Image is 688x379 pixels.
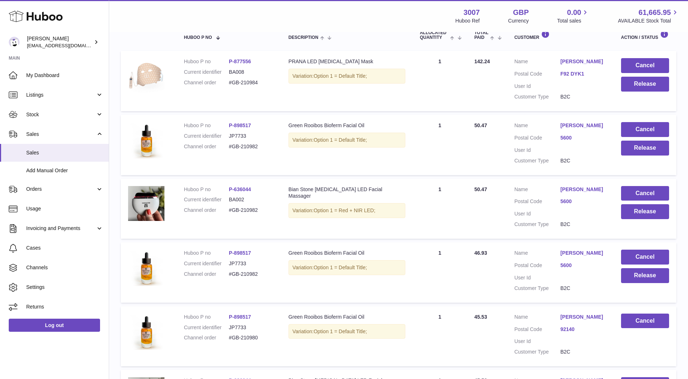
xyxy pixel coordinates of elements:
[184,324,229,331] dt: Current identifier
[413,115,467,175] td: 1
[557,8,589,24] a: 0.00 Total sales
[474,59,490,64] span: 142.24
[508,17,529,24] div: Currency
[413,306,467,367] td: 1
[413,179,467,239] td: 1
[560,221,607,228] dd: B2C
[229,143,274,150] dd: #GB-210982
[514,70,561,79] dt: Postal Code
[514,157,561,164] dt: Customer Type
[560,122,607,129] a: [PERSON_NAME]
[514,274,561,281] dt: User Id
[26,72,103,79] span: My Dashboard
[639,8,671,17] span: 61,665.95
[229,69,274,76] dd: BA008
[560,58,607,65] a: [PERSON_NAME]
[26,167,103,174] span: Add Manual Order
[184,334,229,341] dt: Channel order
[514,58,561,67] dt: Name
[9,319,100,332] a: Log out
[514,338,561,345] dt: User Id
[289,58,405,65] div: PRANA LED [MEDICAL_DATA] Mask
[26,225,96,232] span: Invoicing and Payments
[289,186,405,200] div: Bian Stone [MEDICAL_DATA] LED Facial Massager
[26,131,96,138] span: Sales
[26,245,103,251] span: Cases
[289,260,405,275] div: Variation:
[27,43,107,48] span: [EMAIL_ADDRESS][DOMAIN_NAME]
[128,250,164,286] img: pic-2.jpg
[184,250,229,257] dt: Huboo P no
[289,314,405,320] div: Green Rooibos Bioferm Facial Oil
[567,8,581,17] span: 0.00
[621,186,669,201] button: Cancel
[560,93,607,100] dd: B2C
[560,70,607,77] a: F92 DYK1
[514,250,561,258] dt: Name
[560,198,607,205] a: 5600
[560,134,607,141] a: 5600
[413,51,467,111] td: 1
[514,221,561,228] dt: Customer Type
[514,314,561,322] dt: Name
[560,250,607,257] a: [PERSON_NAME]
[184,207,229,214] dt: Channel order
[514,198,561,207] dt: Postal Code
[184,133,229,140] dt: Current identifier
[474,31,489,40] span: Total paid
[474,250,487,256] span: 46.93
[621,314,669,328] button: Cancel
[184,69,229,76] dt: Current identifier
[621,58,669,73] button: Cancel
[9,37,20,48] img: bevmay@maysama.com
[514,147,561,154] dt: User Id
[26,149,103,156] span: Sales
[560,186,607,193] a: [PERSON_NAME]
[514,348,561,355] dt: Customer Type
[514,134,561,143] dt: Postal Code
[621,122,669,137] button: Cancel
[560,326,607,333] a: 92140
[621,30,669,40] div: Action / Status
[289,122,405,129] div: Green Rooibos Bioferm Facial Oil
[26,205,103,212] span: Usage
[289,324,405,339] div: Variation:
[229,122,251,128] a: P-898517
[289,250,405,257] div: Green Rooibos Bioferm Facial Oil
[514,122,561,131] dt: Name
[314,137,367,143] span: Option 1 = Default Title;
[464,8,480,17] strong: 3007
[621,204,669,219] button: Release
[229,79,274,86] dd: #GB-210984
[27,35,92,49] div: [PERSON_NAME]
[557,17,589,24] span: Total sales
[514,210,561,217] dt: User Id
[514,326,561,335] dt: Postal Code
[184,271,229,278] dt: Channel order
[474,122,487,128] span: 50.47
[184,143,229,150] dt: Channel order
[621,250,669,265] button: Cancel
[413,242,467,303] td: 1
[474,186,487,192] span: 50.47
[184,79,229,86] dt: Channel order
[26,186,96,193] span: Orders
[26,284,103,291] span: Settings
[621,141,669,156] button: Release
[229,133,274,140] dd: JP7733
[618,17,679,24] span: AVAILABLE Stock Total
[618,8,679,24] a: 61,665.95 AVAILABLE Stock Total
[184,35,212,40] span: Huboo P no
[314,207,375,213] span: Option 1 = Red + NIR LED;
[514,30,607,40] div: Customer
[289,35,318,40] span: Description
[289,203,405,218] div: Variation:
[184,186,229,193] dt: Huboo P no
[514,83,561,90] dt: User Id
[456,17,480,24] div: Huboo Ref
[560,348,607,355] dd: B2C
[128,122,164,158] img: pic-2.jpg
[184,122,229,129] dt: Huboo P no
[560,157,607,164] dd: B2C
[229,314,251,320] a: P-898517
